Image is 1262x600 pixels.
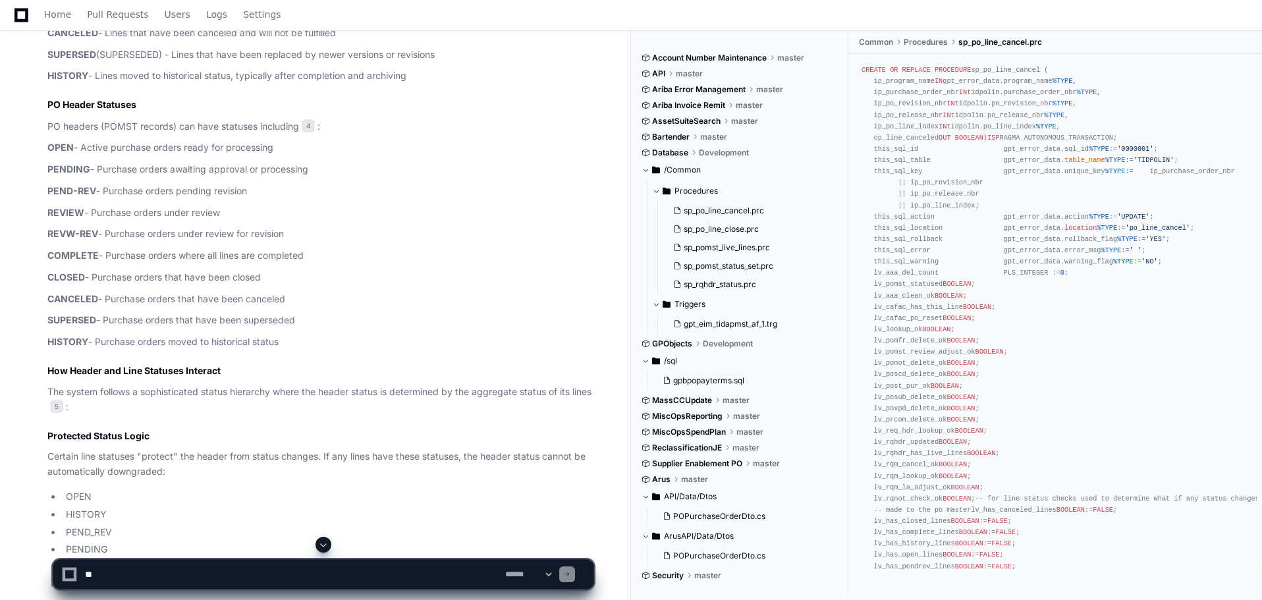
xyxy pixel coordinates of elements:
[206,11,227,18] span: Logs
[951,483,979,491] span: BOOLEAN
[939,438,967,446] span: BOOLEAN
[943,495,971,503] span: BOOLEAN
[676,68,703,79] span: master
[652,148,688,158] span: Database
[62,525,593,540] li: PEND_REV
[652,427,726,437] span: MiscOpsSpendPlan
[1077,88,1097,96] span: %TYPE
[47,250,99,261] strong: COMPLETE
[47,119,593,134] p: PO headers (POMST records) can have statuses including :
[47,205,593,221] p: - Purchase orders under review
[47,429,593,443] h3: Protected Status Logic
[47,140,593,155] p: - Active purchase orders ready for processing
[859,37,893,47] span: Common
[1145,235,1166,243] span: 'YES'
[684,205,764,216] span: sp_po_line_cancel.prc
[946,370,975,378] span: BOOLEAN
[673,511,765,522] span: POPurchaseOrderDto.cs
[47,314,96,325] strong: SUPERSED
[50,400,63,413] span: 5
[47,313,593,328] p: - Purchase orders that have been superseded
[684,261,773,271] span: sp_pomst_status_set.prc
[652,339,692,349] span: GPObjects
[652,180,838,202] button: Procedures
[684,279,756,290] span: sp_rqhdr_status.prc
[1097,224,1117,232] span: %TYPE
[652,100,725,111] span: Ariba Invoice Remit
[664,165,701,175] span: /Common
[987,517,1008,525] span: FALSE
[47,49,96,60] strong: SUPERSED
[939,460,967,468] span: BOOLEAN
[47,162,593,177] p: - Purchase orders awaiting approval or processing
[642,159,838,180] button: /Common
[1101,246,1121,254] span: %TYPE
[664,531,734,541] span: ArusAPI/Data/Dtos
[975,348,1004,356] span: BOOLEAN
[668,257,831,275] button: sp_pomst_status_set.prc
[664,356,677,366] span: /sql
[684,224,759,234] span: sp_po_line_close.prc
[1064,224,1097,232] span: location
[47,70,88,81] strong: HISTORY
[733,411,760,422] span: master
[62,507,593,522] li: HISTORY
[1125,224,1190,232] span: 'po_line_cancel'
[652,528,660,544] svg: Directory
[935,77,943,85] span: IN
[642,350,838,371] button: /sql
[47,47,593,63] p: (SUPERSEDED) - Lines that have been replaced by newer versions or revisions
[723,395,750,406] span: master
[1053,77,1073,85] span: %TYPE
[652,458,742,469] span: Supplier Enablement PO
[1060,269,1064,277] span: 0
[946,404,975,412] span: BOOLEAN
[1105,156,1126,164] span: %TYPE
[1056,506,1085,514] span: BOOLEAN
[47,449,593,479] p: Certain line statuses "protect" the header from status changes. If any lines have these statuses,...
[732,443,759,453] span: master
[1044,111,1064,119] span: %TYPE
[674,186,718,196] span: Procedures
[47,248,593,263] p: - Purchase orders where all lines are completed
[777,53,804,63] span: master
[955,134,983,142] span: BOOLEAN
[731,116,758,126] span: master
[47,26,593,41] p: - Lines that have been canceled and will not be fulfilled
[652,474,671,485] span: Arus
[946,337,975,344] span: BOOLEAN
[47,364,593,377] h2: How Header and Line Statuses Interact
[736,100,763,111] span: master
[939,123,946,130] span: IN
[87,11,148,18] span: Pull Requests
[943,280,971,288] span: BOOLEAN
[1036,123,1056,130] span: %TYPE
[939,134,950,142] span: OUT
[943,314,971,322] span: BOOLEAN
[652,116,721,126] span: AssetSuiteSearch
[165,11,190,18] span: Users
[1130,246,1141,254] span: ' '
[987,134,995,142] span: IS
[995,528,1016,536] span: FALSE
[699,148,749,158] span: Development
[652,53,767,63] span: Account Number Maintenance
[873,506,971,514] span: -- made to the po master
[47,207,84,218] strong: REVIEW
[652,294,838,315] button: Triggers
[684,242,770,253] span: sp_pomst_live_lines.prc
[946,99,954,107] span: IN
[47,27,98,38] strong: CANCELED
[657,507,831,526] button: POPurchaseOrderDto.cs
[47,163,90,175] strong: PENDING
[955,427,983,435] span: BOOLEAN
[47,185,96,196] strong: PEND-REV
[62,489,593,505] li: OPEN
[959,88,967,96] span: IN
[674,299,705,310] span: Triggers
[673,375,744,386] span: gpbpopayterms.sql
[1053,99,1073,107] span: %TYPE
[657,371,831,390] button: gpbpopayterms.sql
[47,228,98,239] strong: REVW-REV
[1064,156,1105,164] span: table_name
